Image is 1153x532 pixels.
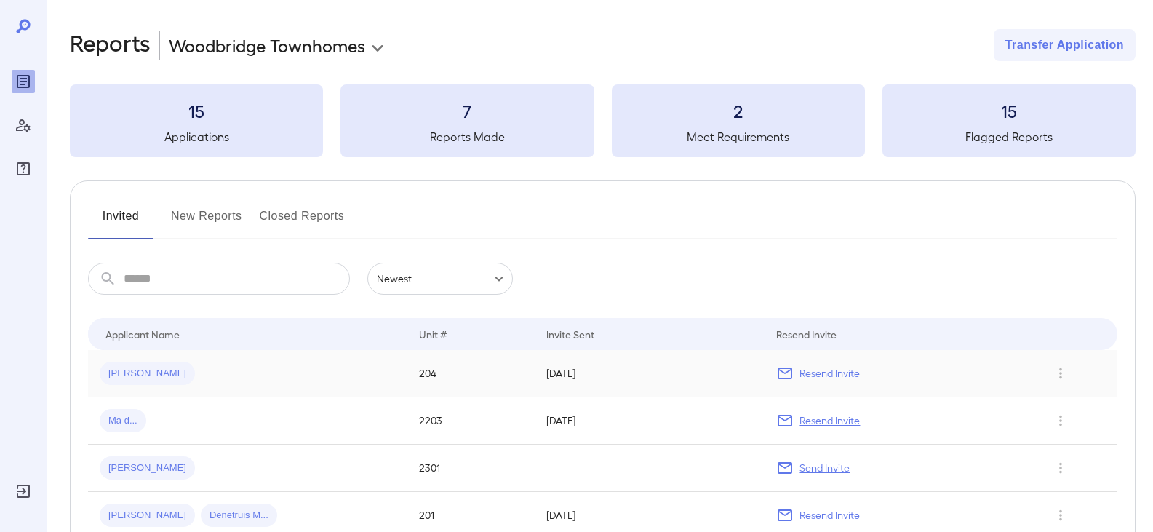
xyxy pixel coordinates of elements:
h5: Meet Requirements [612,128,865,146]
span: [PERSON_NAME] [100,509,195,523]
div: Reports [12,70,35,93]
td: 2301 [407,445,535,492]
h5: Reports Made [340,128,594,146]
button: Closed Reports [260,205,345,239]
button: New Reports [171,205,242,239]
h3: 15 [70,99,323,122]
div: Log Out [12,480,35,503]
span: Ma d... [100,414,146,428]
div: Newest [367,263,513,295]
div: Unit # [419,325,447,343]
span: [PERSON_NAME] [100,461,195,475]
div: Resend Invite [776,325,837,343]
div: Manage Users [12,114,35,137]
td: 204 [407,350,535,397]
p: Resend Invite [799,413,860,428]
p: Resend Invite [799,366,860,381]
h3: 15 [882,99,1136,122]
p: Woodbridge Townhomes [169,33,365,57]
button: Row Actions [1049,362,1072,385]
summary: 15Applications7Reports Made2Meet Requirements15Flagged Reports [70,84,1136,157]
p: Resend Invite [799,508,860,523]
button: Row Actions [1049,504,1072,527]
button: Row Actions [1049,456,1072,480]
h3: 7 [340,99,594,122]
td: [DATE] [535,397,765,445]
h5: Applications [70,128,323,146]
h2: Reports [70,29,151,61]
h3: 2 [612,99,865,122]
span: Denetruis M... [201,509,277,523]
p: Send Invite [799,461,850,475]
div: Invite Sent [546,325,594,343]
h5: Flagged Reports [882,128,1136,146]
button: Invited [88,205,153,239]
div: Applicant Name [105,325,180,343]
button: Row Actions [1049,409,1072,432]
span: [PERSON_NAME] [100,367,195,381]
td: [DATE] [535,350,765,397]
div: FAQ [12,157,35,180]
button: Transfer Application [994,29,1136,61]
td: 2203 [407,397,535,445]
